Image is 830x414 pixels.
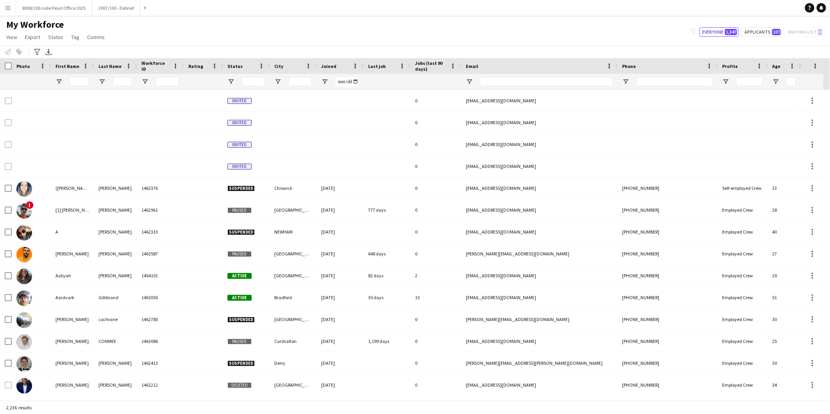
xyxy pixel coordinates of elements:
input: Row Selection is disabled for this row (unchecked) [5,97,12,104]
button: Open Filter Menu [274,78,281,85]
span: Export [25,34,40,41]
div: Employed Crew [717,309,767,330]
div: [GEOGRAPHIC_DATA] [270,199,317,221]
span: Invited [227,120,252,126]
div: 0 [410,352,461,374]
img: [1] Joseph gildea [16,203,32,219]
div: [PERSON_NAME] [94,199,137,221]
button: Everyone1,347 [699,27,739,37]
button: Open Filter Menu [722,78,729,85]
a: Export [22,32,43,42]
input: Last Name Filter Input [113,77,132,86]
span: Email [466,63,478,69]
div: 51 [767,287,800,308]
div: 1462961 [137,199,184,221]
div: [EMAIL_ADDRESS][DOMAIN_NAME] [461,265,617,286]
div: Employed Crew [717,330,767,352]
input: Joined Filter Input [335,77,359,86]
div: 1463086 [137,330,184,352]
a: Status [45,32,66,42]
img: aaron cochrane [16,312,32,328]
span: 1,347 [725,29,737,35]
div: [DATE] [317,177,363,199]
div: [DATE] [317,199,363,221]
input: Row Selection is disabled for this row (unchecked) [5,141,12,148]
span: Age [772,63,780,69]
img: Aardvark Gillibrand [16,291,32,306]
div: Employed Crew [717,221,767,243]
div: 1462212 [137,374,184,396]
app-action-btn: Advanced filters [32,47,42,57]
div: [PHONE_NUMBER] [617,177,717,199]
button: 8008/100 code Head Office 2025 [16,0,92,16]
input: Status Filter Input [241,77,265,86]
div: [PERSON_NAME] [94,177,137,199]
div: 1462413 [137,352,184,374]
button: Open Filter Menu [227,78,234,85]
span: Rating [188,63,203,69]
div: Employed Crew [717,287,767,308]
img: Aaron Ward [16,378,32,394]
div: [PERSON_NAME] [51,330,94,352]
input: Profile Filter Input [736,77,763,86]
div: [PHONE_NUMBER] [617,199,717,221]
span: Status [227,63,243,69]
span: Last Name [98,63,122,69]
div: 34 [767,374,800,396]
div: [PERSON_NAME] [94,243,137,264]
button: Open Filter Menu [772,78,779,85]
div: 0 [410,90,461,111]
div: 33 [767,177,800,199]
div: [EMAIL_ADDRESS][DOMAIN_NAME] [461,90,617,111]
span: Photo [16,63,30,69]
div: Gillibrand [94,287,137,308]
div: 1463587 [137,243,184,264]
span: 107 [772,29,781,35]
span: Last job [368,63,386,69]
div: [GEOGRAPHIC_DATA] [270,309,317,330]
a: Tag [68,32,82,42]
div: [DATE] [317,221,363,243]
div: 0 [410,155,461,177]
div: 28 [767,199,800,221]
div: [PERSON_NAME] [51,374,94,396]
div: [DATE] [317,265,363,286]
div: Employed Crew [717,374,767,396]
div: CONMEE [94,330,137,352]
input: Row Selection is disabled for this row (unchecked) [5,119,12,126]
div: [PHONE_NUMBER] [617,243,717,264]
div: 2 [410,265,461,286]
span: Workforce ID [141,60,170,72]
input: Phone Filter Input [636,77,713,86]
div: [GEOGRAPHIC_DATA] [270,243,317,264]
input: Workforce ID Filter Input [156,77,179,86]
div: 30 [767,352,800,374]
span: Active [227,273,252,279]
input: Row Selection is disabled for this row (unchecked) [5,382,12,389]
div: [EMAIL_ADDRESS][DOMAIN_NAME] [461,287,617,308]
div: 1463050 [137,287,184,308]
div: [EMAIL_ADDRESS][DOMAIN_NAME] [461,199,617,221]
span: My Workforce [6,19,64,30]
span: Tag [71,34,79,41]
div: [PERSON_NAME] [51,352,94,374]
div: 0 [410,243,461,264]
div: [1] [PERSON_NAME] [51,199,94,221]
button: Open Filter Menu [98,78,106,85]
div: [GEOGRAPHIC_DATA] [270,374,317,396]
div: Employed Crew [717,352,767,374]
div: [EMAIL_ADDRESS][DOMAIN_NAME] [461,330,617,352]
div: Bradford [270,287,317,308]
span: First Name [55,63,79,69]
a: Comms [84,32,108,42]
div: [DATE] [317,287,363,308]
div: [DATE] [317,330,363,352]
div: Employed Crew [717,243,767,264]
input: First Name Filter Input [70,77,89,86]
span: Suspended [227,317,255,323]
div: [EMAIL_ADDRESS][DOMAIN_NAME] [461,374,617,396]
div: 0 [410,221,461,243]
div: 15 [410,287,461,308]
span: Suspended [227,360,255,366]
div: [DATE] [317,352,363,374]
